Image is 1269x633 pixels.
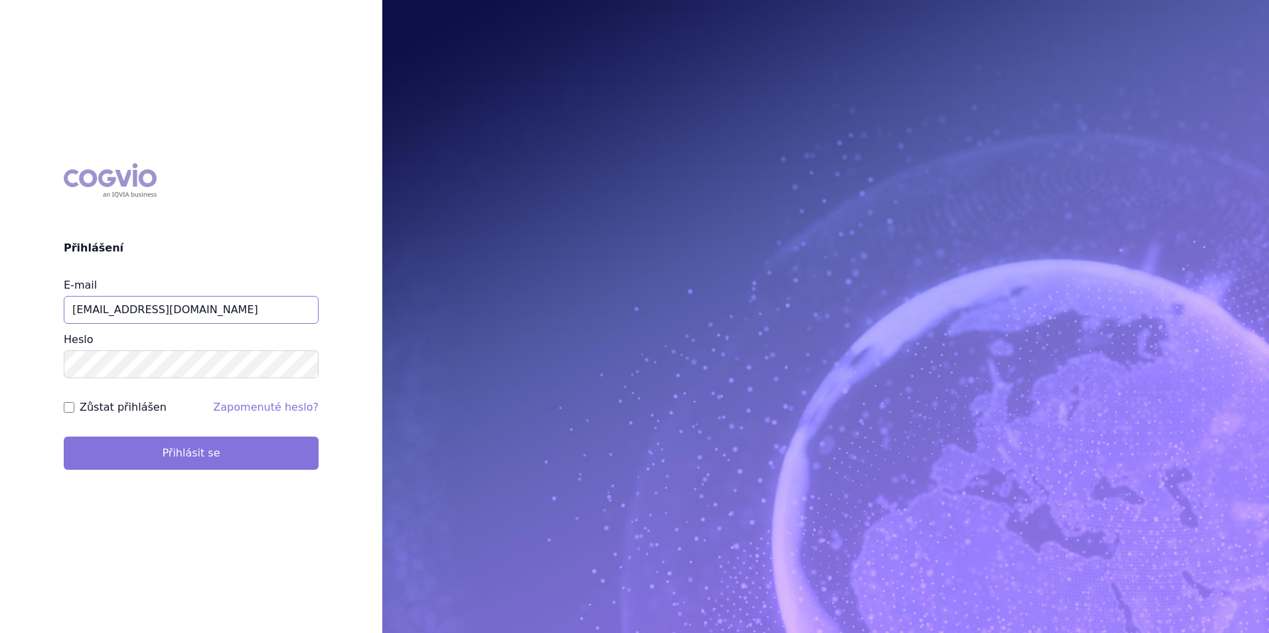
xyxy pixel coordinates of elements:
[213,401,319,413] a: Zapomenuté heslo?
[64,279,97,291] label: E-mail
[64,437,319,470] button: Přihlásit se
[64,240,319,256] h2: Přihlášení
[80,399,167,415] label: Zůstat přihlášen
[64,333,93,346] label: Heslo
[64,163,157,198] div: COGVIO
